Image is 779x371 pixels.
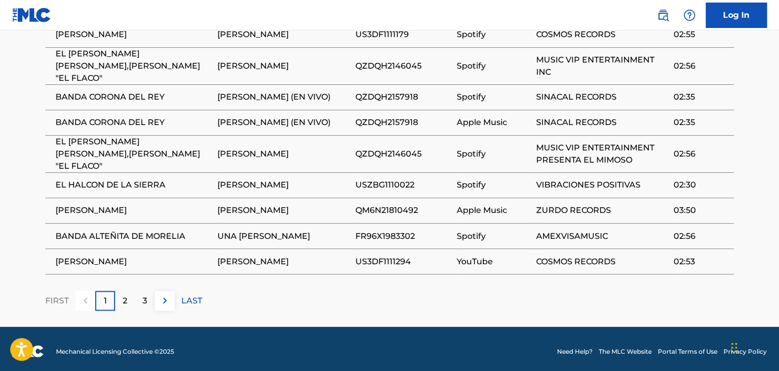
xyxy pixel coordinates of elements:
span: [PERSON_NAME] [55,28,212,41]
span: Spotify [457,28,531,41]
span: [PERSON_NAME] [55,255,212,267]
span: BANDA CORONA DEL REY [55,116,212,129]
p: 1 [104,294,107,306]
span: [PERSON_NAME] (EN VIVO) [217,91,350,103]
a: Privacy Policy [724,347,767,356]
span: EL [PERSON_NAME] [PERSON_NAME],[PERSON_NAME] "EL FLACO" [55,48,212,84]
iframe: Chat Widget [728,322,779,371]
span: FR96X1983302 [355,230,452,242]
img: right [159,294,171,306]
span: BANDA ALTEÑITA DE MORELIA [55,230,212,242]
a: Portal Terms of Use [658,347,717,356]
span: 02:35 [674,116,729,129]
span: MUSIC VIP ENTERTAINMENT INC [536,54,668,78]
span: 02:30 [674,179,729,191]
span: 02:55 [674,28,729,41]
span: YouTube [457,255,531,267]
p: FIRST [45,294,69,306]
span: MUSIC VIP ENTERTAINMENT PRESENTA EL MIMOSO [536,142,668,166]
span: SINACAL RECORDS [536,91,668,103]
a: Log In [706,3,767,28]
span: [PERSON_NAME] (EN VIVO) [217,116,350,129]
span: USZBG1110022 [355,179,452,191]
span: Spotify [457,60,531,72]
span: BANDA CORONA DEL REY [55,91,212,103]
span: 02:56 [674,60,729,72]
span: 02:56 [674,230,729,242]
span: QZDQH2146045 [355,60,452,72]
span: 02:56 [674,148,729,160]
span: [PERSON_NAME] [55,204,212,217]
span: Spotify [457,230,531,242]
div: Widget de chat [728,322,779,371]
span: 02:53 [674,255,729,267]
span: [PERSON_NAME] [217,148,350,160]
span: Apple Music [457,204,531,217]
span: US3DF1111294 [355,255,452,267]
span: [PERSON_NAME] [217,255,350,267]
img: search [657,9,669,21]
div: Help [679,5,700,25]
span: QM6N21810492 [355,204,452,217]
span: COSMOS RECORDS [536,28,668,41]
p: 3 [143,294,147,306]
span: QZDQH2157918 [355,116,452,129]
span: 03:50 [674,204,729,217]
div: Arrastrar [731,332,737,363]
a: Need Help? [557,347,593,356]
img: help [683,9,695,21]
span: QZDQH2157918 [355,91,452,103]
span: EL HALCON DE LA SIERRA [55,179,212,191]
span: VIBRACIONES POSITIVAS [536,179,668,191]
span: UNA [PERSON_NAME] [217,230,350,242]
img: MLC Logo [12,8,51,22]
span: AMEXVISAMUSIC [536,230,668,242]
p: 2 [123,294,127,306]
span: QZDQH2146045 [355,148,452,160]
span: COSMOS RECORDS [536,255,668,267]
span: [PERSON_NAME] [217,204,350,217]
span: US3DF1111179 [355,28,452,41]
a: Public Search [653,5,673,25]
span: [PERSON_NAME] [217,60,350,72]
p: LAST [181,294,202,306]
span: [PERSON_NAME] [217,179,350,191]
span: Spotify [457,179,531,191]
span: Spotify [457,148,531,160]
span: [PERSON_NAME] [217,28,350,41]
span: SINACAL RECORDS [536,116,668,129]
span: ZURDO RECORDS [536,204,668,217]
span: 02:35 [674,91,729,103]
span: Apple Music [457,116,531,129]
span: Mechanical Licensing Collective © 2025 [56,347,174,356]
a: The MLC Website [599,347,652,356]
span: Spotify [457,91,531,103]
span: EL [PERSON_NAME] [PERSON_NAME],[PERSON_NAME] "EL FLACO" [55,136,212,172]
